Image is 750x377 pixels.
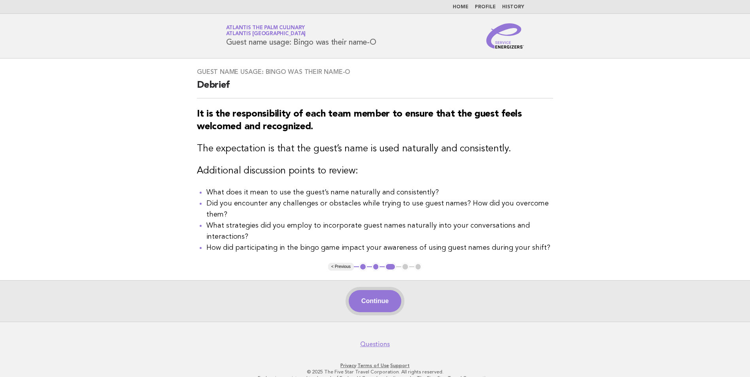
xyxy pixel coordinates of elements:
[226,25,306,36] a: Atlantis The Palm CulinaryAtlantis [GEOGRAPHIC_DATA]
[453,5,469,9] a: Home
[206,198,553,220] li: Did you encounter any challenges or obstacles while trying to use guest names? How did you overco...
[357,363,389,368] a: Terms of Use
[328,263,354,271] button: < Previous
[349,290,401,312] button: Continue
[385,263,396,271] button: 3
[197,79,553,98] h2: Debrief
[206,242,553,253] li: How did participating in the bingo game impact your awareness of using guest names during your sh...
[340,363,356,368] a: Privacy
[206,187,553,198] li: What does it mean to use the guest’s name naturally and consistently?
[359,263,367,271] button: 1
[133,369,617,375] p: © 2025 The Five Star Travel Corporation. All rights reserved.
[197,109,522,132] strong: It is the responsibility of each team member to ensure that the guest feels welcomed and recognized.
[197,165,553,177] h3: Additional discussion points to review:
[226,26,376,46] h1: Guest name usage: Bingo was their name-O
[197,143,553,155] h3: The expectation is that the guest’s name is used naturally and consistently.
[486,23,524,49] img: Service Energizers
[475,5,496,9] a: Profile
[360,340,390,348] a: Questions
[502,5,524,9] a: History
[372,263,380,271] button: 2
[206,220,553,242] li: What strategies did you employ to incorporate guest names naturally into your conversations and i...
[226,32,306,37] span: Atlantis [GEOGRAPHIC_DATA]
[390,363,410,368] a: Support
[197,68,553,76] h3: Guest name usage: Bingo was their name-O
[133,362,617,369] p: · ·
